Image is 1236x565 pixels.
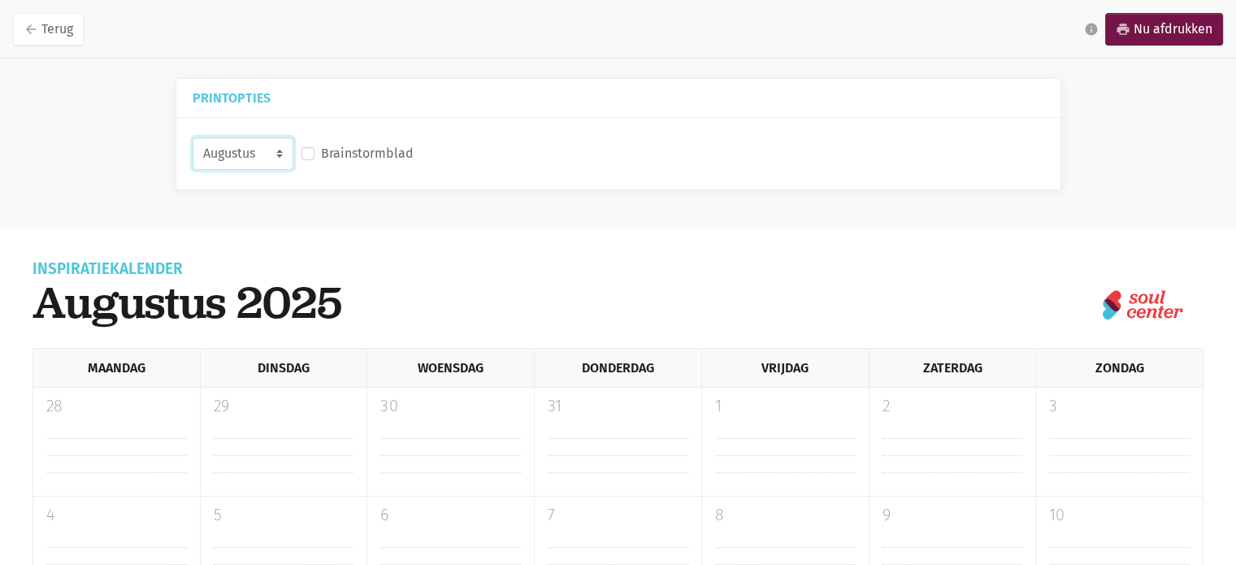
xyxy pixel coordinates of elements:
label: Brainstormblad [321,143,414,164]
a: printNu afdrukken [1105,13,1223,46]
div: Donderdag [534,349,701,387]
p: 4 [46,503,187,528]
p: 5 [214,503,354,528]
div: Vrijdag [701,349,869,387]
p: 2 [883,394,1023,419]
p: 31 [548,394,688,419]
p: 7 [548,503,688,528]
p: 6 [380,503,521,528]
i: info [1084,22,1099,37]
p: 10 [1049,503,1190,528]
div: Maandag [33,349,200,387]
div: Zondag [1035,349,1203,387]
i: print [1116,22,1130,37]
h5: Printopties [193,92,1044,104]
p: 3 [1049,394,1190,419]
div: Zaterdag [869,349,1036,387]
p: 8 [715,503,856,528]
p: 9 [883,503,1023,528]
div: Inspiratiekalender [33,262,342,276]
h1: augustus 2025 [33,276,342,328]
p: 1 [715,394,856,419]
div: Woensdag [366,349,534,387]
p: 30 [380,394,521,419]
a: arrow_backTerug [13,13,84,46]
p: 29 [214,394,354,419]
div: Dinsdag [200,349,367,387]
i: arrow_back [24,22,38,37]
p: 28 [46,394,187,419]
